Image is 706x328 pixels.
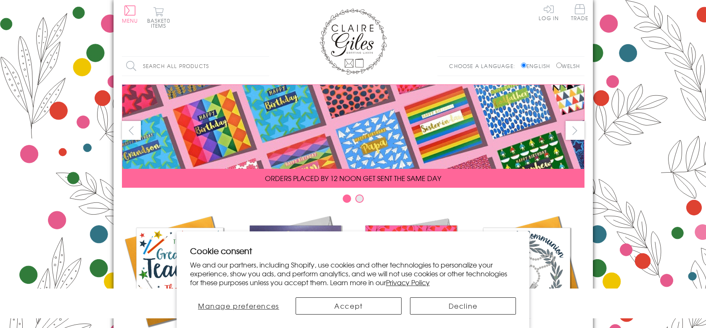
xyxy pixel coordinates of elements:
button: Carousel Page 2 [355,194,364,203]
span: Manage preferences [198,301,279,311]
span: Menu [122,17,138,24]
input: Search [261,57,269,76]
div: Carousel Pagination [122,194,584,207]
span: 0 items [151,17,170,29]
p: We and our partners, including Shopify, use cookies and other technologies to personalize your ex... [190,260,516,286]
button: Menu [122,5,138,23]
a: Log In [539,4,559,21]
button: Basket0 items [147,7,170,28]
span: Trade [571,4,589,21]
input: Search all products [122,57,269,76]
input: Welsh [556,63,562,68]
p: Choose a language: [449,62,519,70]
img: Claire Giles Greetings Cards [320,8,387,75]
a: Trade [571,4,589,22]
input: English [521,63,526,68]
button: Manage preferences [190,297,287,315]
h2: Cookie consent [190,245,516,257]
a: Privacy Policy [386,277,430,287]
button: Carousel Page 1 (Current Slide) [343,194,351,203]
button: next [566,121,584,140]
button: Decline [410,297,516,315]
label: English [521,62,554,70]
button: Accept [296,297,402,315]
label: Welsh [556,62,580,70]
button: prev [122,121,141,140]
span: ORDERS PLACED BY 12 NOON GET SENT THE SAME DAY [265,173,441,183]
